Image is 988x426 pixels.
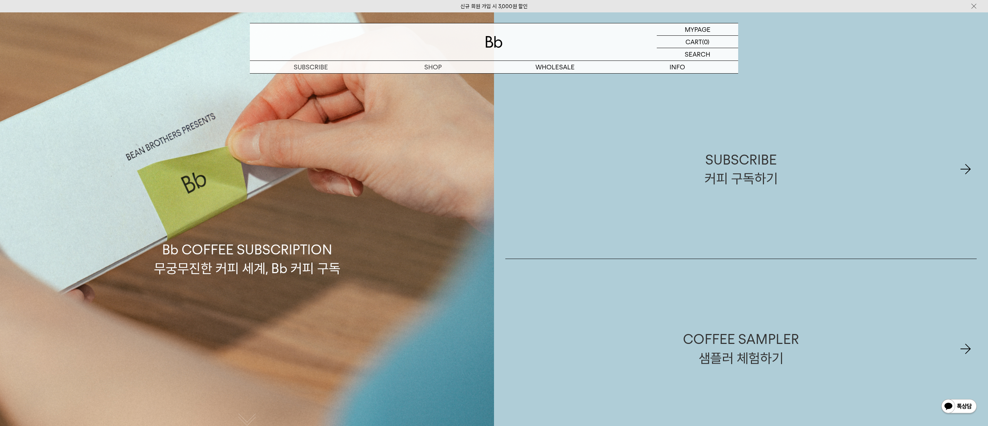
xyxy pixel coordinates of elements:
[154,173,340,278] p: Bb COFFEE SUBSCRIPTION 무궁무진한 커피 세계, Bb 커피 구독
[941,398,977,415] img: 카카오톡 채널 1:1 채팅 버튼
[702,36,710,48] p: (0)
[685,48,710,61] p: SEARCH
[505,80,977,259] a: SUBSCRIBE커피 구독하기
[683,330,799,367] div: COFFEE SAMPLER 샘플러 체험하기
[494,61,616,73] p: WHOLESALE
[616,61,738,73] p: INFO
[657,23,738,36] a: MYPAGE
[486,36,502,48] img: 로고
[250,61,372,73] a: SUBSCRIBE
[460,3,528,10] a: 신규 회원 가입 시 3,000원 할인
[685,23,711,35] p: MYPAGE
[705,150,778,188] div: SUBSCRIBE 커피 구독하기
[372,61,494,73] a: SHOP
[685,36,702,48] p: CART
[657,36,738,48] a: CART (0)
